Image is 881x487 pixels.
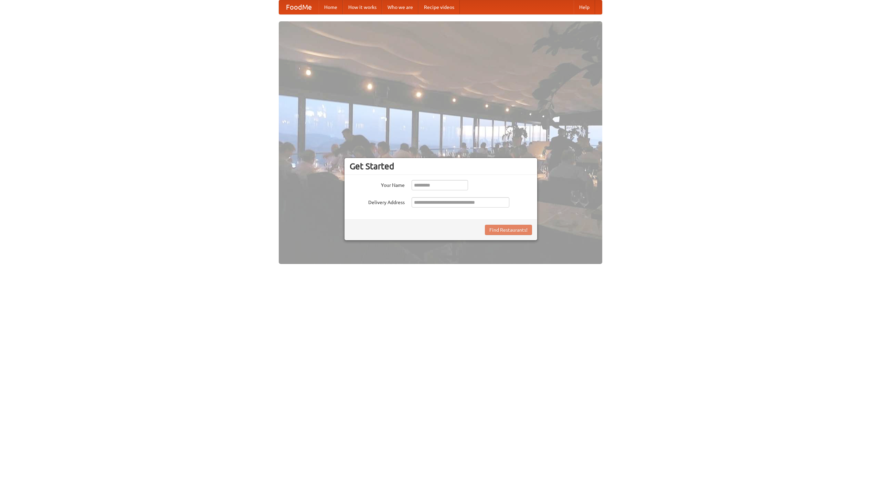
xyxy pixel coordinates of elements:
a: Help [574,0,595,14]
a: Who we are [382,0,418,14]
label: Delivery Address [350,197,405,206]
h3: Get Started [350,161,532,171]
a: Home [319,0,343,14]
a: Recipe videos [418,0,460,14]
button: Find Restaurants! [485,225,532,235]
label: Your Name [350,180,405,189]
a: How it works [343,0,382,14]
a: FoodMe [279,0,319,14]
